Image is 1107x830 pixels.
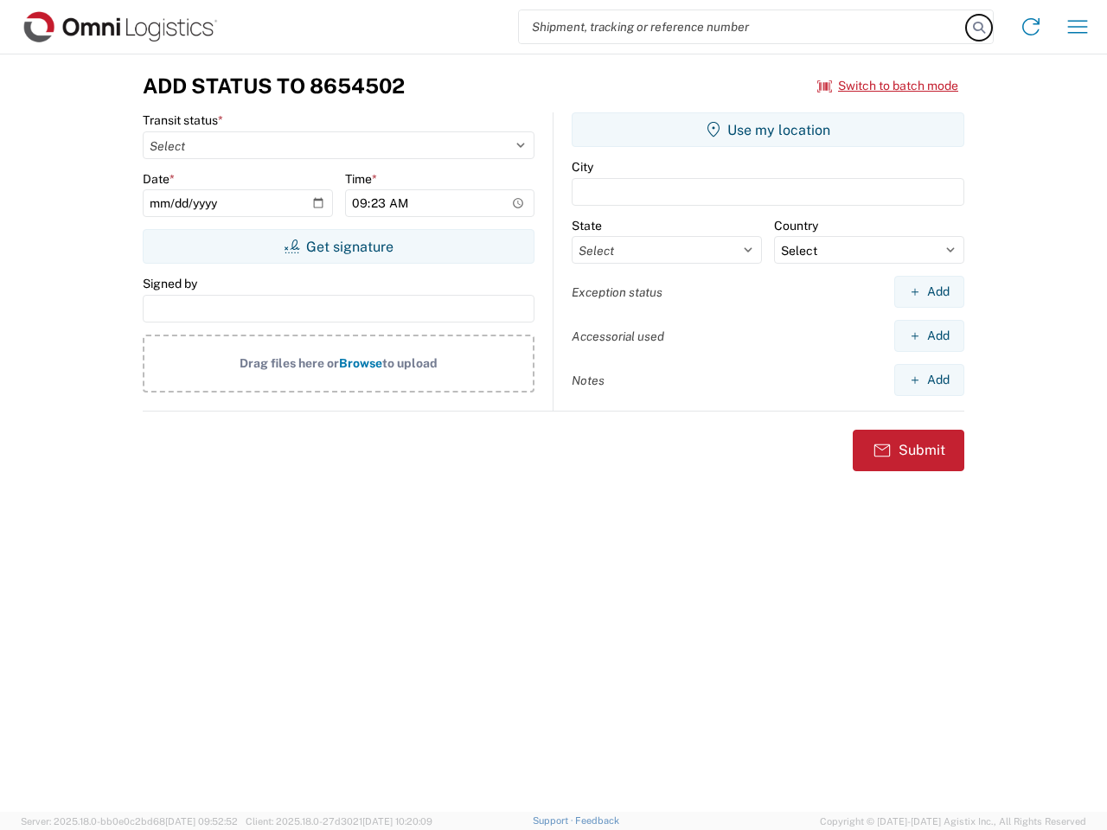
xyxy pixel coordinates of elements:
[572,159,593,175] label: City
[143,276,197,291] label: Signed by
[575,815,619,826] a: Feedback
[21,816,238,827] span: Server: 2025.18.0-bb0e0c2bd68
[817,72,958,100] button: Switch to batch mode
[382,356,438,370] span: to upload
[143,171,175,187] label: Date
[572,112,964,147] button: Use my location
[143,112,223,128] label: Transit status
[533,815,576,826] a: Support
[339,356,382,370] span: Browse
[143,73,405,99] h3: Add Status to 8654502
[143,229,534,264] button: Get signature
[894,276,964,308] button: Add
[894,364,964,396] button: Add
[246,816,432,827] span: Client: 2025.18.0-27d3021
[572,218,602,233] label: State
[820,814,1086,829] span: Copyright © [DATE]-[DATE] Agistix Inc., All Rights Reserved
[240,356,339,370] span: Drag files here or
[572,284,662,300] label: Exception status
[165,816,238,827] span: [DATE] 09:52:52
[345,171,377,187] label: Time
[894,320,964,352] button: Add
[572,373,605,388] label: Notes
[519,10,967,43] input: Shipment, tracking or reference number
[572,329,664,344] label: Accessorial used
[774,218,818,233] label: Country
[362,816,432,827] span: [DATE] 10:20:09
[853,430,964,471] button: Submit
